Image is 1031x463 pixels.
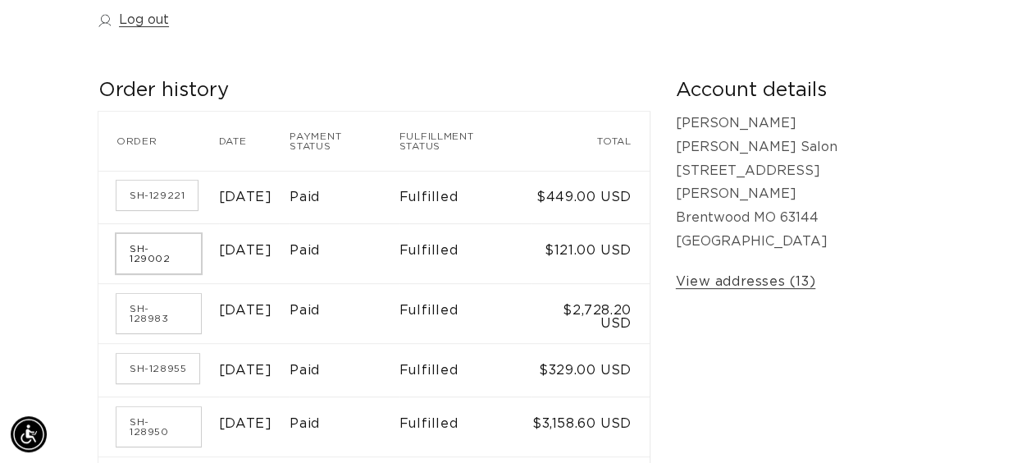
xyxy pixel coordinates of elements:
a: Order number SH-128955 [116,354,199,383]
td: $121.00 USD [531,223,650,283]
th: Payment status [290,112,399,171]
time: [DATE] [219,417,272,430]
a: View addresses (13) [676,270,815,294]
td: $3,158.60 USD [531,397,650,456]
a: Order number SH-128950 [116,407,201,447]
a: Order number SH-129002 [116,234,201,273]
time: [DATE] [219,304,272,317]
th: Order [98,112,219,171]
a: Order number SH-129221 [116,181,198,210]
td: Paid [290,343,399,397]
th: Date [219,112,290,171]
td: Paid [290,171,399,224]
time: [DATE] [219,244,272,257]
p: [PERSON_NAME] [PERSON_NAME] Salon [STREET_ADDRESS][PERSON_NAME] Brentwood MO 63144 [GEOGRAPHIC_DATA] [676,112,933,254]
td: Paid [290,223,399,283]
th: Fulfillment status [399,112,531,171]
td: Fulfilled [399,343,531,397]
td: Paid [290,397,399,456]
td: $329.00 USD [531,343,650,397]
td: Paid [290,283,399,343]
div: Accessibility Menu [11,416,47,452]
time: [DATE] [219,190,272,204]
td: Fulfilled [399,223,531,283]
td: Fulfilled [399,283,531,343]
h2: Account details [676,78,933,103]
a: Log out [98,8,169,32]
a: Order number SH-128983 [116,294,201,333]
td: $449.00 USD [531,171,650,224]
time: [DATE] [219,364,272,377]
td: Fulfilled [399,397,531,456]
td: Fulfilled [399,171,531,224]
td: $2,728.20 USD [531,283,650,343]
h2: Order history [98,78,650,103]
th: Total [531,112,650,171]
